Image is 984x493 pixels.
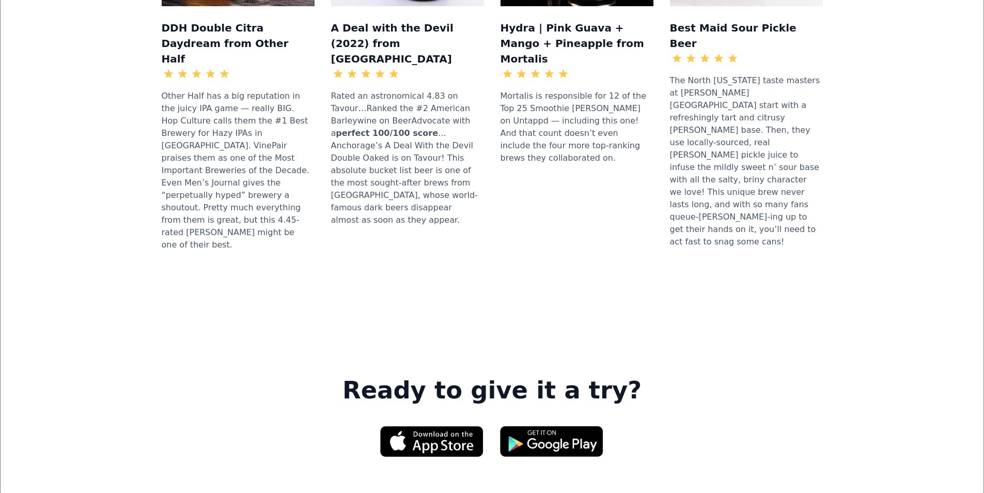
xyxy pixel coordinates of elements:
[501,19,653,67] h3: Hydra | Pink Guava + Mango + Pineapple from Mortalis
[331,85,484,232] div: Rated an astronomical 4.83 on Tavour…Ranked the #2 American Barleywine on BeerAdvocate with a …An...
[231,68,250,80] div: 4.45
[670,19,823,51] h3: Best Maid Sour Pickle Beer
[670,69,823,253] div: The North [US_STATE] taste masters at [PERSON_NAME][GEOGRAPHIC_DATA] start with a refreshingly ta...
[331,19,484,67] h3: A Deal with the Devil (2022) from [GEOGRAPHIC_DATA]
[162,85,315,256] div: Other Half has a big reputation in the juicy IPA game — really BIG. Hop Culture calls them the #1...
[740,52,758,65] div: 3.46
[401,68,419,80] div: 4.83
[336,128,438,138] strong: perfect 100/100 score
[570,68,589,80] div: 4.48
[342,376,642,405] strong: Ready to give it a try?
[162,19,315,67] h3: DDH Double Citra Daydream from Other Half
[501,85,653,170] div: Mortalis is responsible for 12 of the Top 25 Smoothie [PERSON_NAME] on Untappd — including this o...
